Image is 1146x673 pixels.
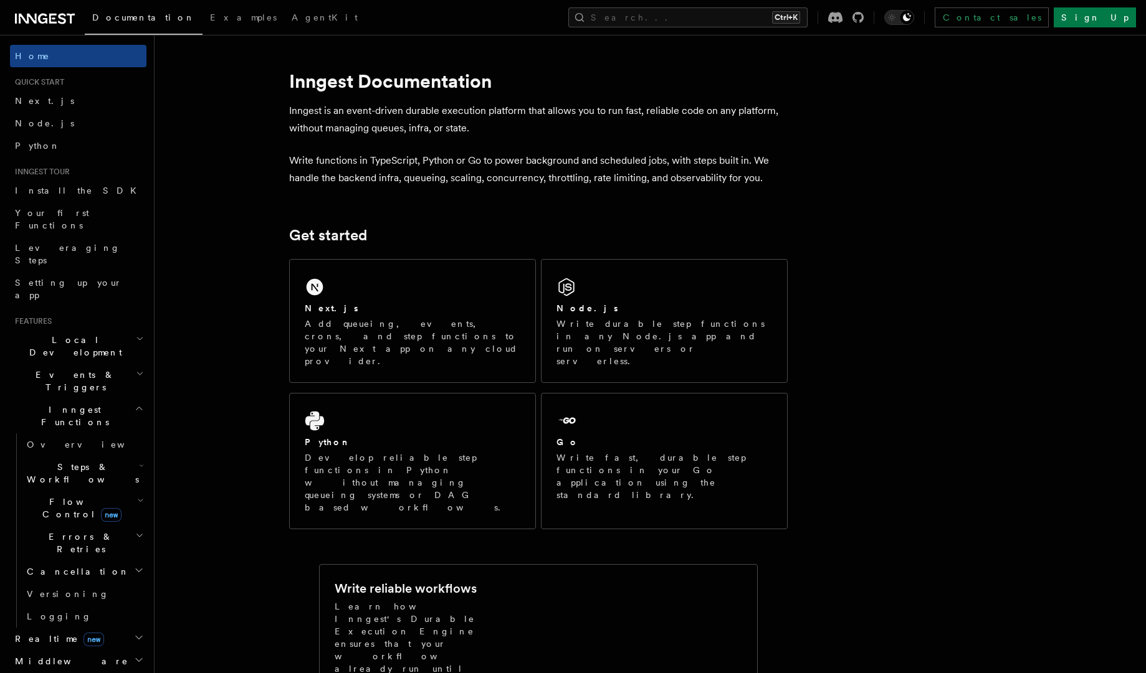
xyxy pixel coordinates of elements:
[10,77,64,87] span: Quick start
[305,451,520,514] p: Develop reliable step functions in Python without managing queueing systems or DAG based workflows.
[10,433,146,628] div: Inngest Functions
[10,364,146,398] button: Events & Triggers
[289,227,367,244] a: Get started
[10,237,146,271] a: Leveraging Steps
[10,90,146,112] a: Next.js
[10,134,146,157] a: Python
[22,530,135,555] span: Errors & Retries
[15,243,120,265] span: Leveraging Steps
[15,96,74,106] span: Next.js
[22,560,146,583] button: Cancellation
[556,436,579,448] h2: Go
[27,589,109,599] span: Versioning
[10,655,128,667] span: Middleware
[305,436,351,448] h2: Python
[568,7,808,27] button: Search...Ctrl+K
[10,329,146,364] button: Local Development
[284,4,365,34] a: AgentKit
[84,633,104,646] span: new
[10,398,146,433] button: Inngest Functions
[556,318,772,367] p: Write durable step functions in any Node.js app and run on servers or serverless.
[289,393,536,529] a: PythonDevelop reliable step functions in Python without managing queueing systems or DAG based wo...
[10,179,146,202] a: Install the SDK
[556,451,772,501] p: Write fast, durable step functions in your Go application using the standard library.
[10,271,146,306] a: Setting up your app
[10,369,136,393] span: Events & Triggers
[15,208,89,230] span: Your first Functions
[541,259,788,383] a: Node.jsWrite durable step functions in any Node.js app and run on servers or serverless.
[884,10,914,25] button: Toggle dark mode
[15,118,74,128] span: Node.js
[10,628,146,650] button: Realtimenew
[289,259,536,383] a: Next.jsAdd queueing, events, crons, and step functions to your Next app on any cloud provider.
[10,633,104,645] span: Realtime
[305,318,520,367] p: Add queueing, events, crons, and step functions to your Next app on any cloud provider.
[541,393,788,529] a: GoWrite fast, durable step functions in your Go application using the standard library.
[10,112,146,134] a: Node.js
[289,152,788,187] p: Write functions in TypeScript, Python or Go to power background and scheduled jobs, with steps bu...
[22,583,146,605] a: Versioning
[101,508,122,522] span: new
[15,50,50,62] span: Home
[92,12,195,22] span: Documentation
[22,433,146,456] a: Overview
[10,316,52,326] span: Features
[556,302,618,314] h2: Node.js
[27,440,155,449] span: Overview
[22,496,137,520] span: Flow Control
[289,102,788,137] p: Inngest is an event-driven durable execution platform that allows you to run fast, reliable code ...
[10,334,136,359] span: Local Development
[10,167,70,177] span: Inngest tour
[10,403,135,428] span: Inngest Functions
[22,461,139,486] span: Steps & Workflows
[15,141,60,151] span: Python
[289,70,788,92] h1: Inngest Documentation
[1054,7,1136,27] a: Sign Up
[335,580,477,597] h2: Write reliable workflows
[22,525,146,560] button: Errors & Retries
[935,7,1049,27] a: Contact sales
[10,202,146,237] a: Your first Functions
[772,11,800,24] kbd: Ctrl+K
[85,4,203,35] a: Documentation
[15,186,144,195] span: Install the SDK
[22,605,146,628] a: Logging
[15,278,122,300] span: Setting up your app
[22,565,130,578] span: Cancellation
[292,12,358,22] span: AgentKit
[22,491,146,525] button: Flow Controlnew
[27,611,92,621] span: Logging
[203,4,284,34] a: Examples
[10,45,146,67] a: Home
[10,650,146,672] button: Middleware
[22,456,146,491] button: Steps & Workflows
[210,12,277,22] span: Examples
[305,302,358,314] h2: Next.js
